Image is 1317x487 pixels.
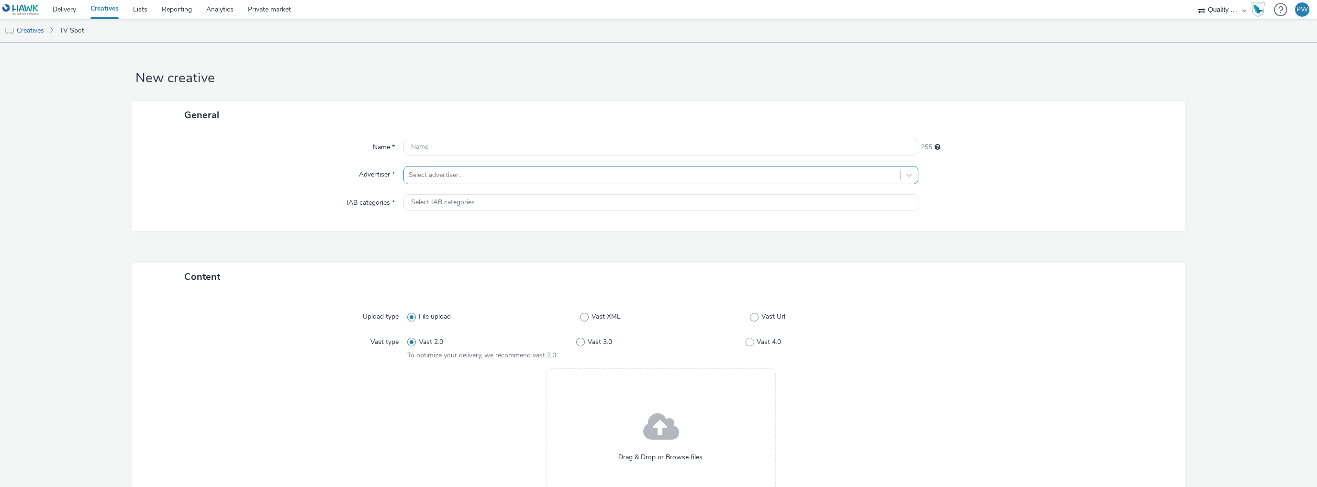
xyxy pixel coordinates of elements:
span: General [184,109,219,122]
span: 255 [921,143,932,152]
span: Vast XML [592,312,621,321]
span: Content [184,270,220,283]
label: IAB categories * [343,194,399,208]
div: Maximum 255 characters [935,143,940,152]
span: Vast 4.0 [757,337,781,347]
h1: New creative [132,69,1185,88]
label: Advertiser * [355,166,399,179]
img: tv [5,26,14,36]
a: Hawk Academy [1251,2,1269,17]
label: Upload type [359,308,402,321]
span: Select IAB categories... [411,199,479,207]
img: undefined Logo [2,4,39,16]
label: Name * [369,139,399,152]
span: To optimize your delivery, we recommend vast 2.0 [407,351,556,360]
span: Vast Url [761,312,785,321]
a: TV Spot [55,19,89,42]
input: Name [403,139,918,155]
img: Hawk Academy [1251,2,1265,17]
span: Vast 3.0 [588,337,612,347]
span: File upload [419,312,451,321]
span: Drag & Drop or Browse files. [618,453,704,462]
span: Vast 2.0 [419,337,443,347]
label: Vast type [367,333,402,347]
div: PW [1296,2,1308,17]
